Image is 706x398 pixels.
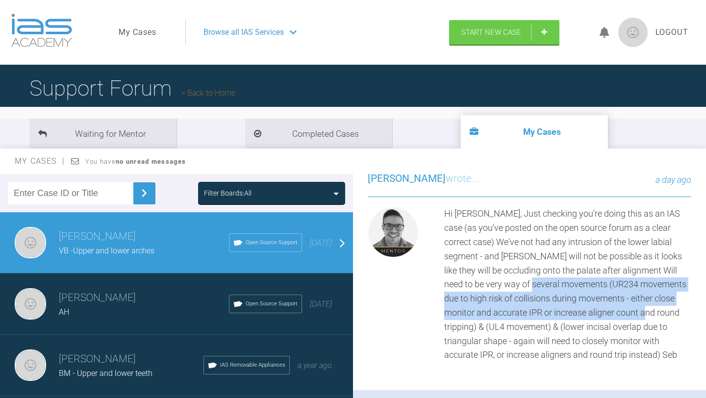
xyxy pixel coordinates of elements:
span: Start New Case [461,28,521,37]
h1: Support Forum [29,71,235,105]
a: Logout [656,26,688,39]
span: Browse all IAS Services [203,26,284,39]
img: profile.png [618,18,648,47]
span: a year ago [298,361,332,370]
div: Hi [PERSON_NAME], Just checking you're doing this as an IAS case (as you've posted on the open so... [444,207,691,362]
strong: no unread messages [116,158,186,165]
span: [DATE] [310,238,332,248]
span: Open Source Support [246,299,298,308]
li: Completed Cases [245,119,392,149]
h3: wrote... [368,171,479,187]
span: [PERSON_NAME] [368,173,446,184]
a: Start New Case [449,20,559,45]
img: neil noronha [15,349,46,381]
span: My Cases [15,156,65,166]
span: Open Source Support [246,238,298,247]
a: My Cases [119,26,156,39]
span: [DATE] [310,299,332,309]
img: neil noronha [15,288,46,320]
a: Back to Home [181,88,235,98]
img: chevronRight.28bd32b0.svg [136,185,152,201]
span: You have [85,158,186,165]
input: Enter Case ID or Title [8,182,133,204]
li: Waiting for Mentor [29,119,176,149]
img: Sebastian Wilkins [368,207,419,258]
span: VB -Upper and lower arches [59,246,154,255]
h3: [PERSON_NAME] [59,351,203,368]
h3: [PERSON_NAME] [59,290,229,306]
img: logo-light.3e3ef733.png [11,14,72,47]
li: My Cases [461,115,608,149]
h3: [PERSON_NAME] [59,228,229,245]
img: neil noronha [15,227,46,258]
span: a day ago [656,174,691,185]
span: AH [59,307,69,317]
div: Filter Boards: All [204,188,252,199]
span: BM - Upper and lower teeth [59,369,152,378]
span: IAS Removable Appliances [220,361,285,370]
